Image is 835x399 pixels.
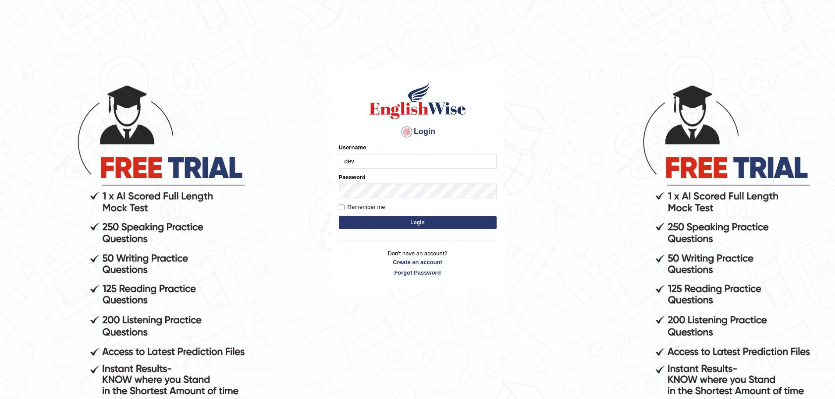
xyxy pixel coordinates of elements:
input: Remember me [339,205,345,210]
label: Password [339,173,366,181]
a: Create an account [339,258,497,266]
label: Username [339,143,366,152]
label: Remember me [339,203,385,212]
img: Logo of English Wise sign in for intelligent practice with AI [368,81,468,120]
a: Forgot Password [339,268,497,277]
p: Don't have an account? [339,249,497,276]
h4: Login [339,125,497,139]
button: Login [339,216,497,229]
